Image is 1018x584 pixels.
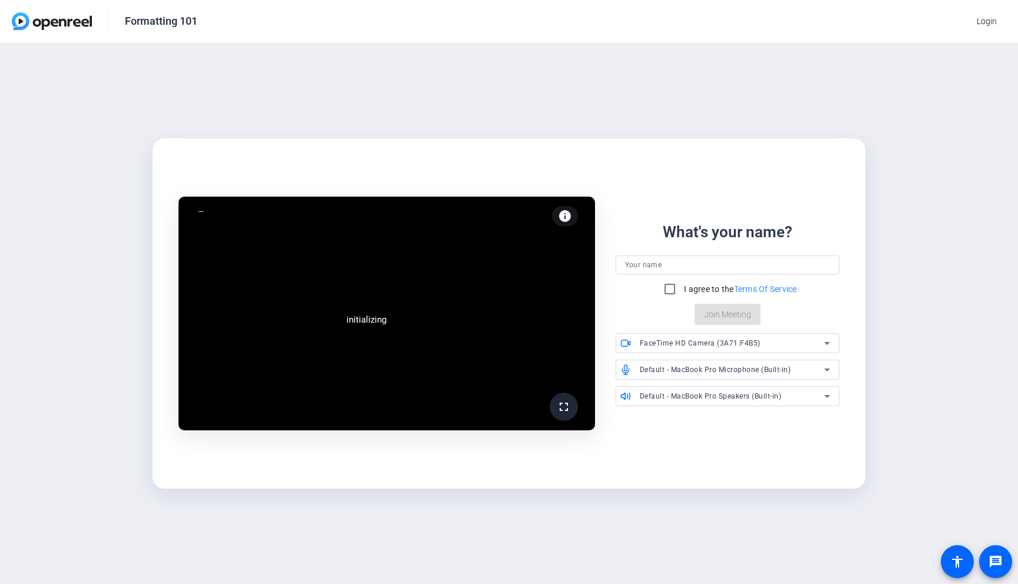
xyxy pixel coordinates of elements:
span: Login [977,15,997,28]
div: Formatting 101 [125,14,197,28]
span: Default - MacBook Pro Microphone (Built-in) [640,366,791,374]
mat-icon: info [558,209,572,223]
button: Login [967,11,1006,32]
div: What's your name? [663,221,792,244]
span: FaceTime HD Camera (3A71:F4B5) [640,339,761,347]
mat-icon: message [989,555,1003,569]
span: initializing [346,314,386,325]
input: Your name [625,258,831,272]
img: OpenReel logo [12,12,92,30]
mat-icon: fullscreen [557,400,571,414]
mat-icon: accessibility [950,555,964,569]
span: Default - MacBook Pro Speakers (Built-in) [640,392,782,400]
a: Terms Of Service [734,284,797,294]
label: I agree to the [682,283,797,295]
